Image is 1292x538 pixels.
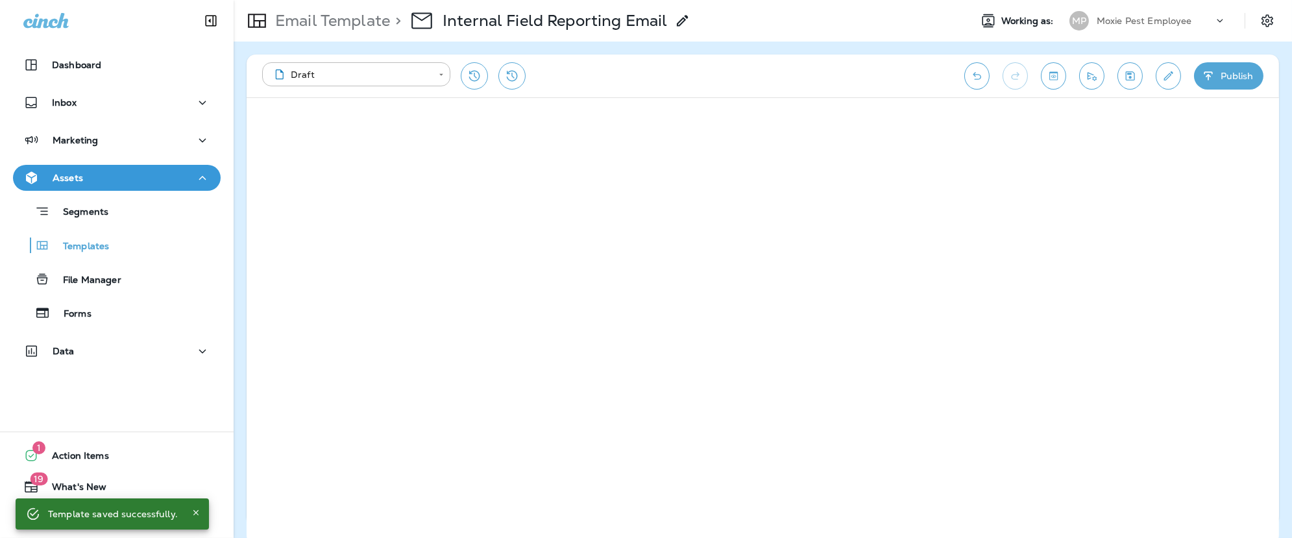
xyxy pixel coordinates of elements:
p: Email Template [270,11,390,31]
p: Templates [50,241,109,253]
p: Moxie Pest Employee [1097,16,1192,26]
p: Assets [53,173,83,183]
button: Publish [1194,62,1263,90]
button: View Changelog [498,62,526,90]
p: Segments [50,206,108,219]
button: Restore from previous version [461,62,488,90]
p: > [390,11,401,31]
p: Forms [51,308,91,321]
button: 1Action Items [13,443,221,469]
div: MP [1069,11,1089,31]
button: Segments [13,197,221,225]
button: Templates [13,232,221,259]
button: Forms [13,299,221,326]
button: Close [188,505,204,520]
p: Data [53,346,75,356]
span: 19 [30,472,47,485]
span: 1 [32,441,45,454]
button: Settings [1256,9,1279,32]
p: Dashboard [52,60,101,70]
button: Save [1117,62,1143,90]
button: Undo [964,62,990,90]
button: Edit details [1156,62,1181,90]
button: Toggle preview [1041,62,1066,90]
div: Template saved successfully. [48,502,178,526]
button: File Manager [13,265,221,293]
button: Send test email [1079,62,1104,90]
p: Internal Field Reporting Email [443,11,667,31]
button: 19What's New [13,474,221,500]
span: Action Items [39,450,109,466]
p: File Manager [50,275,121,287]
button: Dashboard [13,52,221,78]
span: Working as: [1001,16,1056,27]
button: Support [13,505,221,531]
p: Marketing [53,135,98,145]
button: Inbox [13,90,221,116]
div: Draft [271,68,430,81]
button: Data [13,338,221,364]
span: What's New [39,482,106,497]
button: Collapse Sidebar [193,8,229,34]
button: Marketing [13,127,221,153]
p: Inbox [52,97,77,108]
button: Assets [13,165,221,191]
